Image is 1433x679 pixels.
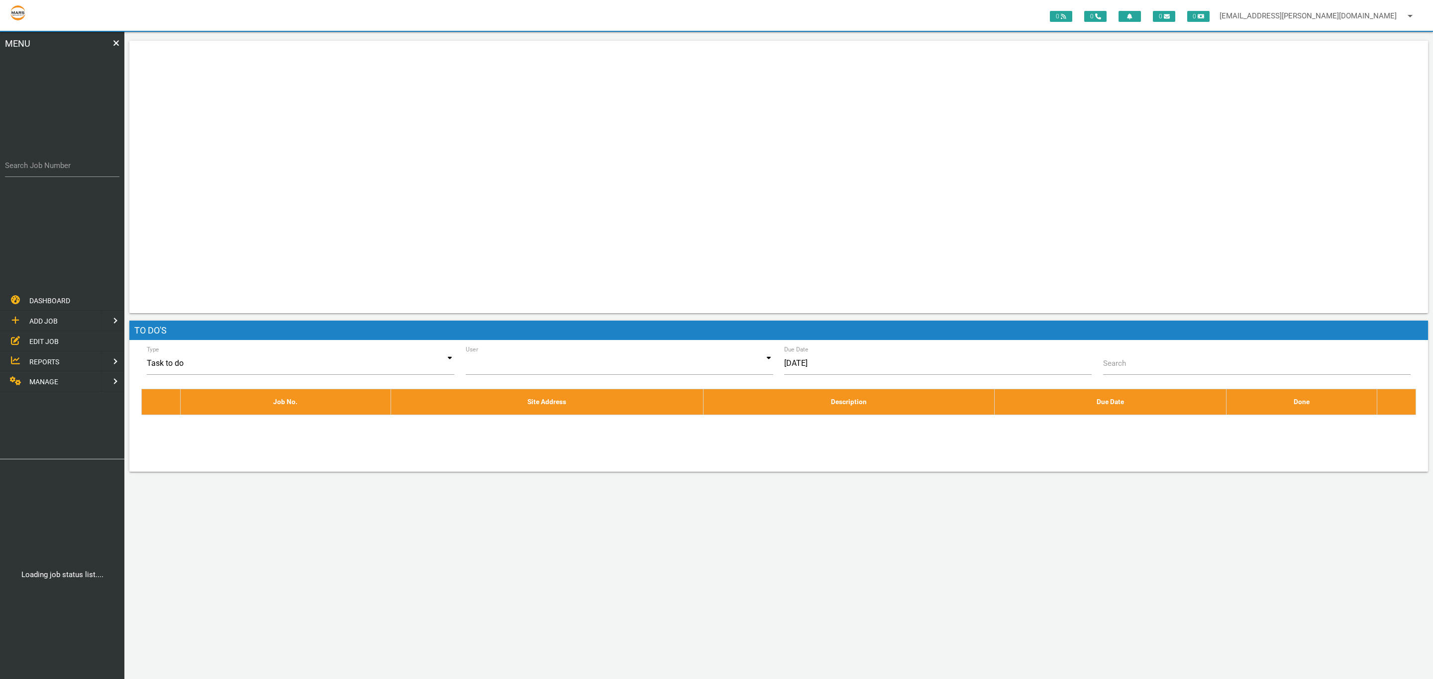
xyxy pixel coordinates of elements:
label: Search Job Number [5,160,119,171]
span: 0 [1153,11,1175,22]
span: EDIT JOB [29,337,59,345]
th: Done [1226,389,1377,415]
label: Due Date [784,345,809,354]
center: Loading job status list.... [3,569,121,581]
label: Type [147,345,159,354]
span: ADD JOB [29,317,58,325]
th: Description [703,389,995,415]
label: Search [1103,358,1126,369]
label: User [466,345,478,354]
th: Job No. [180,389,391,415]
span: MENU [5,37,30,149]
img: s3file [10,5,26,21]
span: 0 [1187,11,1210,22]
span: REPORTS [29,357,59,365]
th: Site Address [391,389,703,415]
h1: To Do's [129,321,1428,340]
span: MANAGE [29,378,58,386]
span: 0 [1050,11,1072,22]
th: Due Date [995,389,1227,415]
span: DASHBOARD [29,297,70,305]
span: 0 [1084,11,1107,22]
